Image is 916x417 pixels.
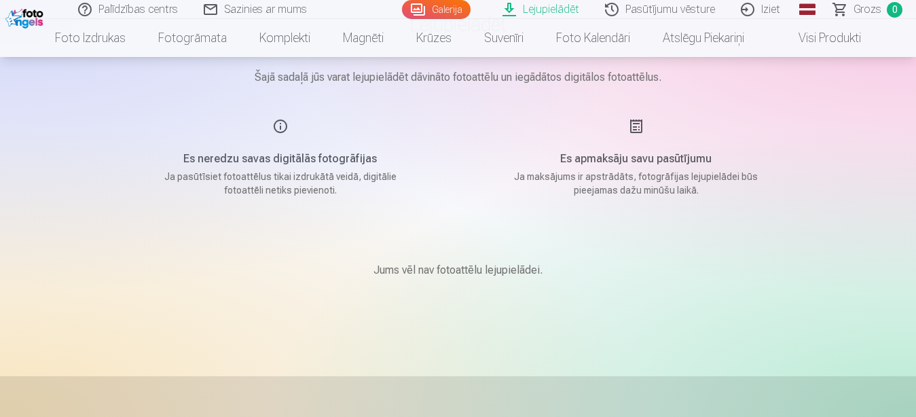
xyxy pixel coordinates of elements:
[854,1,881,18] span: Grozs
[142,19,243,57] a: Fotogrāmata
[646,19,761,57] a: Atslēgu piekariņi
[400,19,468,57] a: Krūzes
[887,2,902,18] span: 0
[151,170,409,197] p: Ja pasūtīsiet fotoattēlus tikai izdrukātā veidā, digitālie fotoattēli netiks pievienoti.
[468,19,540,57] a: Suvenīri
[373,262,543,278] p: Jums vēl nav fotoattēlu lejupielādei.
[39,19,142,57] a: Foto izdrukas
[119,69,798,86] p: Šajā sadaļā jūs varat lejupielādēt dāvināto fotoattēlu un iegādātos digitālos fotoattēlus.
[243,19,327,57] a: Komplekti
[507,170,765,197] p: Ja maksājums ir apstrādāts, fotogrāfijas lejupielādei būs pieejamas dažu minūšu laikā.
[761,19,877,57] a: Visi produkti
[540,19,646,57] a: Foto kalendāri
[5,5,47,29] img: /fa1
[507,151,765,167] h5: Es apmaksāju savu pasūtījumu
[151,151,409,167] h5: Es neredzu savas digitālās fotogrāfijas
[327,19,400,57] a: Magnēti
